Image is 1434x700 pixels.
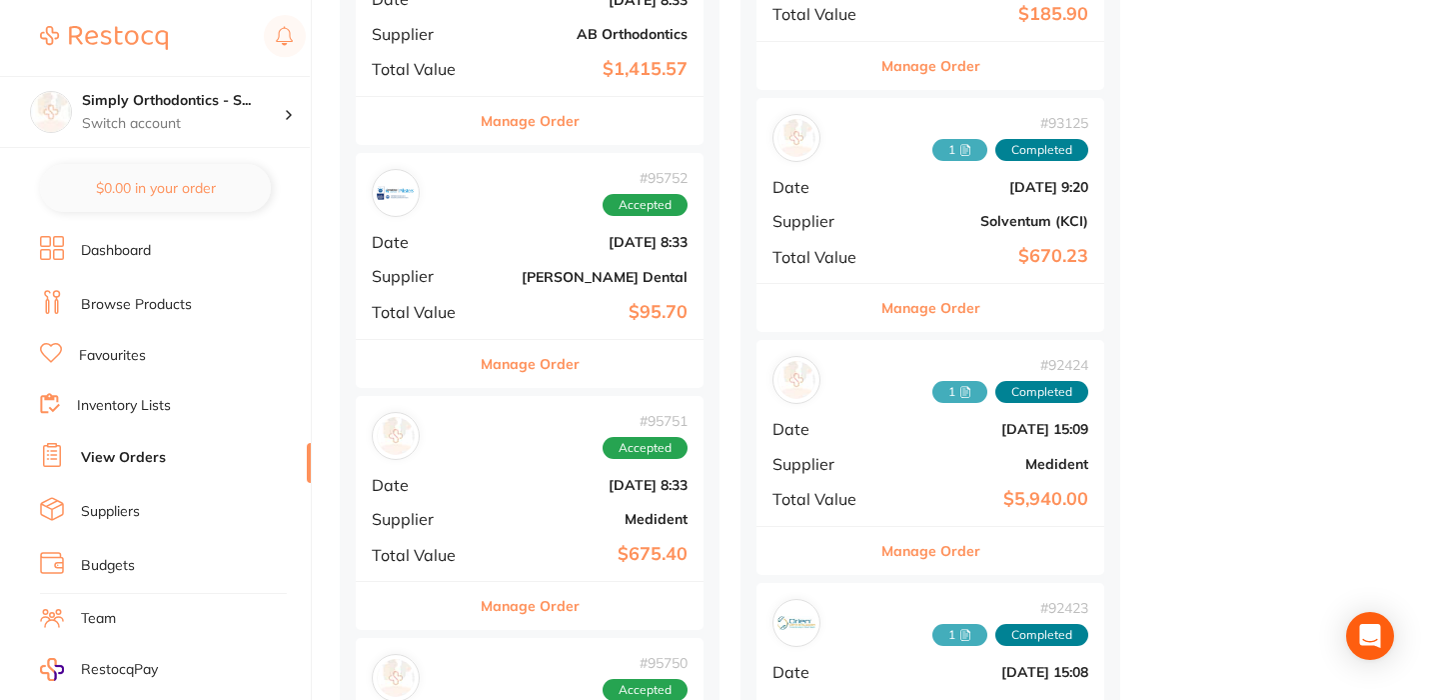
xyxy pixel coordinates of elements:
[31,92,71,132] img: Simply Orthodontics - Sunbury
[932,115,1088,131] span: # 93125
[372,25,472,43] span: Supplier
[772,455,872,473] span: Supplier
[81,556,135,576] a: Budgets
[81,502,140,522] a: Suppliers
[772,420,872,438] span: Date
[603,170,688,186] span: # 95752
[777,361,815,399] img: Medident
[377,174,415,212] img: Erskine Dental
[488,234,688,250] b: [DATE] 8:33
[377,659,415,697] img: Adam Dental
[772,490,872,508] span: Total Value
[1346,612,1394,660] div: Open Intercom Messenger
[77,396,171,416] a: Inventory Lists
[888,4,1088,25] b: $185.90
[356,153,704,388] div: Erskine Dental#95752AcceptedDate[DATE] 8:33Supplier[PERSON_NAME] DentalTotal Value$95.70Manage Order
[772,212,872,230] span: Supplier
[888,246,1088,267] b: $670.23
[932,624,987,646] span: Received
[881,42,980,90] button: Manage Order
[888,179,1088,195] b: [DATE] 9:20
[488,302,688,323] b: $95.70
[888,456,1088,472] b: Medident
[488,477,688,493] b: [DATE] 8:33
[772,663,872,681] span: Date
[40,658,158,681] a: RestocqPay
[372,476,472,494] span: Date
[888,421,1088,437] b: [DATE] 15:09
[79,346,146,366] a: Favourites
[488,59,688,80] b: $1,415.57
[372,60,472,78] span: Total Value
[40,658,64,681] img: RestocqPay
[372,510,472,528] span: Supplier
[81,609,116,629] a: Team
[932,139,987,161] span: Received
[881,284,980,332] button: Manage Order
[603,194,688,216] span: Accepted
[81,448,166,468] a: View Orders
[772,248,872,266] span: Total Value
[40,164,271,212] button: $0.00 in your order
[772,178,872,196] span: Date
[888,489,1088,510] b: $5,940.00
[772,5,872,23] span: Total Value
[995,381,1088,403] span: Completed
[481,340,580,388] button: Manage Order
[81,295,192,315] a: Browse Products
[777,119,815,157] img: Solventum (KCI)
[82,91,284,111] h4: Simply Orthodontics - Sunbury
[932,381,987,403] span: Received
[888,664,1088,680] b: [DATE] 15:08
[481,97,580,145] button: Manage Order
[40,15,168,61] a: Restocq Logo
[82,114,284,134] p: Switch account
[932,600,1088,616] span: # 92423
[372,267,472,285] span: Supplier
[603,655,688,671] span: # 95750
[372,303,472,321] span: Total Value
[888,213,1088,229] b: Solventum (KCI)
[356,396,704,631] div: Medident#95751AcceptedDate[DATE] 8:33SupplierMedidentTotal Value$675.40Manage Order
[932,357,1088,373] span: # 92424
[881,527,980,575] button: Manage Order
[488,511,688,527] b: Medident
[481,582,580,630] button: Manage Order
[40,26,168,50] img: Restocq Logo
[372,546,472,564] span: Total Value
[81,241,151,261] a: Dashboard
[777,604,815,642] img: Orien dental
[603,413,688,429] span: # 95751
[995,624,1088,646] span: Completed
[81,660,158,680] span: RestocqPay
[488,26,688,42] b: AB Orthodontics
[488,544,688,565] b: $675.40
[603,437,688,459] span: Accepted
[372,233,472,251] span: Date
[995,139,1088,161] span: Completed
[377,417,415,455] img: Medident
[488,269,688,285] b: [PERSON_NAME] Dental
